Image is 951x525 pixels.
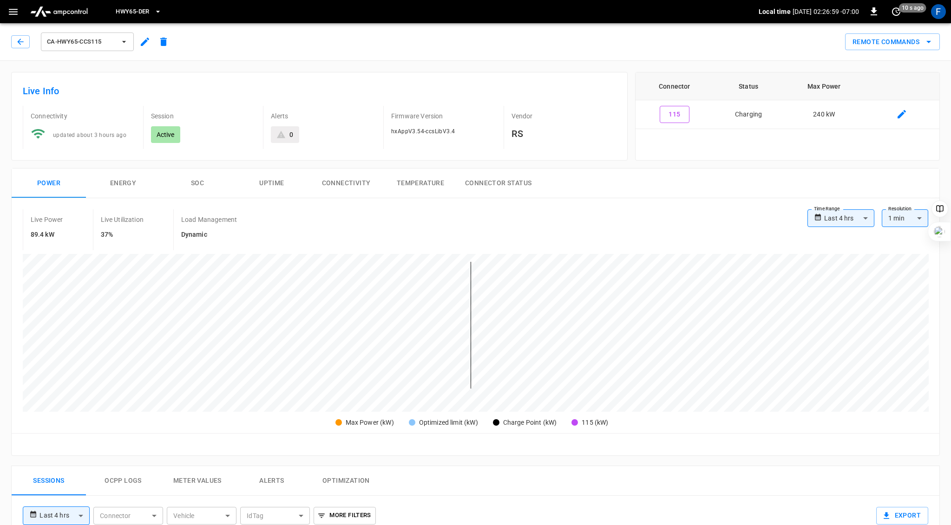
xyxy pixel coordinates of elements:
img: ampcontrol.io logo [26,3,92,20]
button: Temperature [383,169,458,198]
button: Alerts [235,466,309,496]
div: Last 4 hrs [824,209,874,227]
button: More Filters [314,507,375,525]
div: Charge Point (kW) [503,418,557,428]
button: Remote Commands [845,33,940,51]
span: 10 s ago [899,3,926,13]
th: Connector [636,72,713,100]
button: Connector Status [458,169,539,198]
p: Firmware Version [391,111,496,121]
label: Resolution [888,205,912,213]
span: updated about 3 hours ago [53,132,126,138]
button: Export [876,507,928,525]
button: Uptime [235,169,309,198]
div: 0 [289,130,293,139]
button: Ocpp logs [86,466,160,496]
div: remote commands options [845,33,940,51]
p: Load Management [181,215,237,224]
h6: 89.4 kW [31,230,63,240]
th: Status [713,72,784,100]
span: ca-hwy65-ccs115 [47,37,116,47]
div: Optimized limit (kW) [419,418,478,428]
h6: Live Info [23,84,616,98]
span: hxAppV3.54-ccsLibV3.4 [391,128,455,135]
button: HWY65-DER [112,3,165,21]
p: Vendor [512,111,617,121]
button: 115 [660,106,689,123]
div: 1 min [882,209,928,227]
button: ca-hwy65-ccs115 [41,32,134,51]
div: profile-icon [931,4,946,19]
button: Energy [86,169,160,198]
table: connector table [636,72,939,129]
button: Connectivity [309,169,383,198]
p: Live Power [31,215,63,224]
div: 115 (kW) [582,418,608,428]
th: Max Power [784,72,865,100]
h6: 37% [101,230,144,240]
label: Time Range [814,205,840,213]
div: Last 4 hrs [39,507,90,525]
h6: Dynamic [181,230,237,240]
p: Live Utilization [101,215,144,224]
p: [DATE] 02:26:59 -07:00 [793,7,859,16]
button: set refresh interval [889,4,904,19]
td: Charging [713,100,784,129]
span: HWY65-DER [116,6,149,17]
p: Alerts [271,111,376,121]
button: Sessions [12,466,86,496]
button: Optimization [309,466,383,496]
td: 240 kW [784,100,865,129]
p: Active [157,130,175,139]
button: Meter Values [160,466,235,496]
p: Session [151,111,256,121]
div: Max Power (kW) [346,418,394,428]
h6: RS [512,126,617,141]
p: Local time [759,7,791,16]
button: SOC [160,169,235,198]
p: Connectivity [31,111,136,121]
button: Power [12,169,86,198]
